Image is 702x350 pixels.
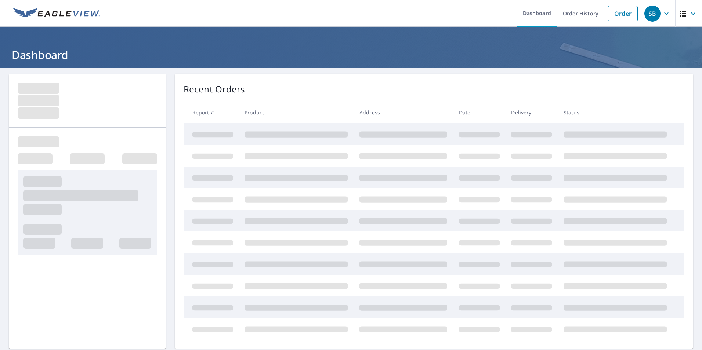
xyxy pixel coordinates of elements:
div: SB [644,6,661,22]
th: Status [558,102,673,123]
img: EV Logo [13,8,100,19]
th: Date [453,102,506,123]
th: Address [354,102,453,123]
th: Product [239,102,354,123]
p: Recent Orders [184,83,245,96]
th: Delivery [505,102,558,123]
a: Order [608,6,638,21]
h1: Dashboard [9,47,693,62]
th: Report # [184,102,239,123]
